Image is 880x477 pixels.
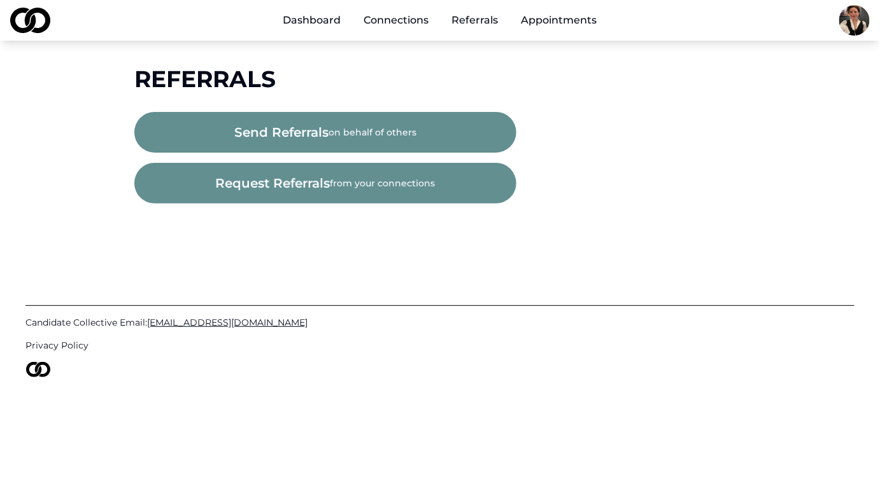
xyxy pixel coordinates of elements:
span: [EMAIL_ADDRESS][DOMAIN_NAME] [147,317,308,328]
span: send referrals [234,123,329,141]
a: request referralsfrom your connections [134,178,516,190]
a: Referrals [442,8,509,33]
button: request referralsfrom your connections [134,163,516,204]
a: Dashboard [273,8,351,33]
a: Connections [354,8,439,33]
a: Candidate Collective Email:[EMAIL_ADDRESS][DOMAIN_NAME] [25,316,855,329]
nav: Main [273,8,607,33]
a: Privacy Policy [25,339,855,352]
img: logo [25,362,51,377]
img: 5e4956b8-6a29-472d-8855-aac958b1cd77-2024-01-25%2019-profile_picture.jpg [839,5,870,36]
a: send referralson behalf of others [134,127,516,139]
button: send referralson behalf of others [134,112,516,153]
img: logo [10,8,50,33]
a: Appointments [511,8,607,33]
span: Referrals [134,65,276,93]
span: request referrals [216,174,330,192]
